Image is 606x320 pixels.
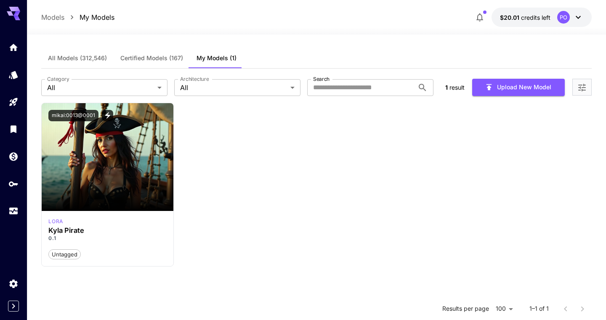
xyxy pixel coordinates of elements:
span: My Models (1) [197,54,237,62]
nav: breadcrumb [41,12,114,22]
a: My Models [80,12,114,22]
label: Search [313,75,330,83]
div: Models [8,67,19,77]
span: result [449,84,465,91]
span: All Models (312,546) [48,54,107,62]
label: Architecture [180,75,209,83]
p: 1–1 of 1 [529,305,549,313]
span: credits left [521,14,550,21]
button: View trigger words [102,110,113,121]
div: $20.00959 [500,13,550,22]
div: Usage [8,206,19,216]
div: Library [8,124,19,134]
button: Upload New Model [472,79,565,96]
span: Untagged [49,251,80,259]
button: mikai:0013@0001 [48,110,98,121]
div: Settings [8,276,19,286]
div: Home [8,40,19,50]
button: Open more filters [577,82,587,93]
button: $20.00959PO [492,8,592,27]
button: Expand sidebar [8,301,19,312]
div: Playground [8,97,19,107]
span: All [180,83,287,93]
p: Results per page [442,305,489,313]
span: All [47,83,154,93]
p: 0.1 [48,235,167,242]
div: API Keys [8,179,19,189]
a: Models [41,12,64,22]
label: Category [47,75,69,83]
span: 1 [445,84,448,91]
span: Certified Models (167) [120,54,183,62]
span: $20.01 [500,14,521,21]
div: 100 [492,303,516,315]
p: lora [48,218,63,225]
div: PO [557,11,570,24]
div: Wallet [8,151,19,162]
h3: Kyla Pirate [48,227,167,235]
div: FLUX.1 D [48,218,63,225]
button: Untagged [48,249,81,260]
